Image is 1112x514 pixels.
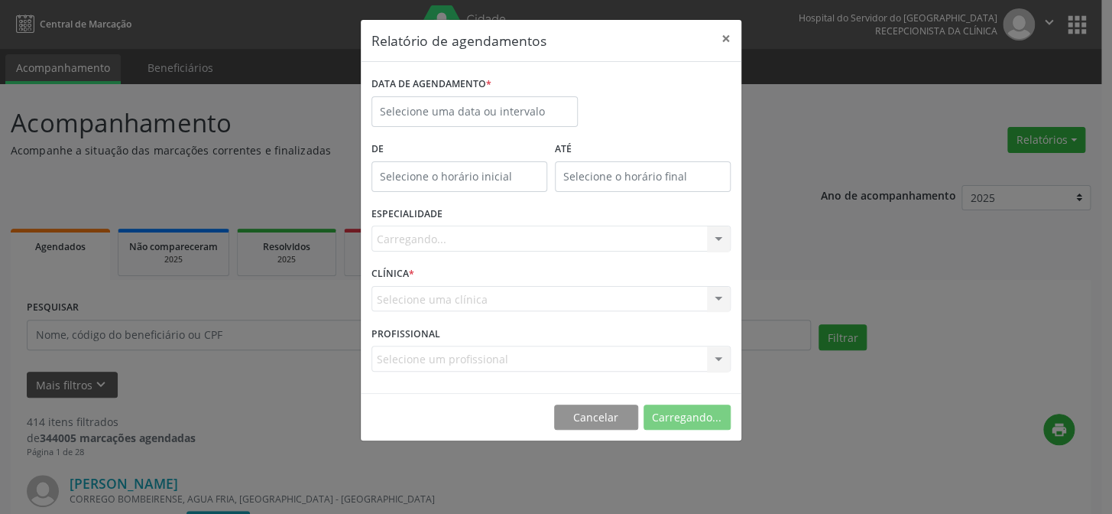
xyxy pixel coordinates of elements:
input: Selecione uma data ou intervalo [371,96,578,127]
input: Selecione o horário inicial [371,161,547,192]
label: CLÍNICA [371,262,414,286]
button: Carregando... [644,405,731,431]
label: DATA DE AGENDAMENTO [371,73,491,96]
label: ESPECIALIDADE [371,203,443,226]
label: De [371,138,547,161]
button: Close [711,20,741,57]
h5: Relatório de agendamentos [371,31,546,50]
button: Cancelar [554,405,638,431]
label: ATÉ [555,138,731,161]
input: Selecione o horário final [555,161,731,192]
label: PROFISSIONAL [371,322,440,346]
